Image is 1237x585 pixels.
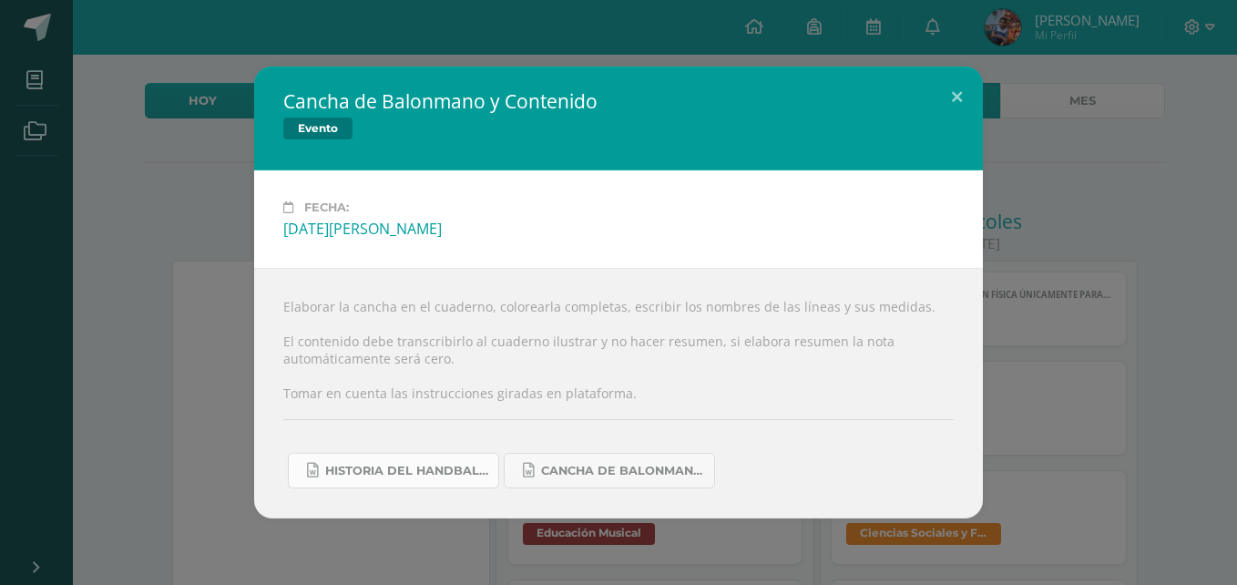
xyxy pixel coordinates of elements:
span: Evento [283,118,353,139]
span: Historia del handball.docx [325,464,489,478]
h2: Cancha de Balonmano y Contenido [283,88,598,114]
div: [DATE][PERSON_NAME] [283,219,954,239]
button: Close (Esc) [931,67,983,128]
span: Cancha de Balonmano.docx [541,464,705,478]
a: Historia del handball.docx [288,453,499,488]
a: Cancha de Balonmano.docx [504,453,715,488]
span: Fecha: [304,200,349,214]
div: Elaborar la cancha en el cuaderno, colorearla completas, escribir los nombres de las líneas y sus... [254,268,983,518]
